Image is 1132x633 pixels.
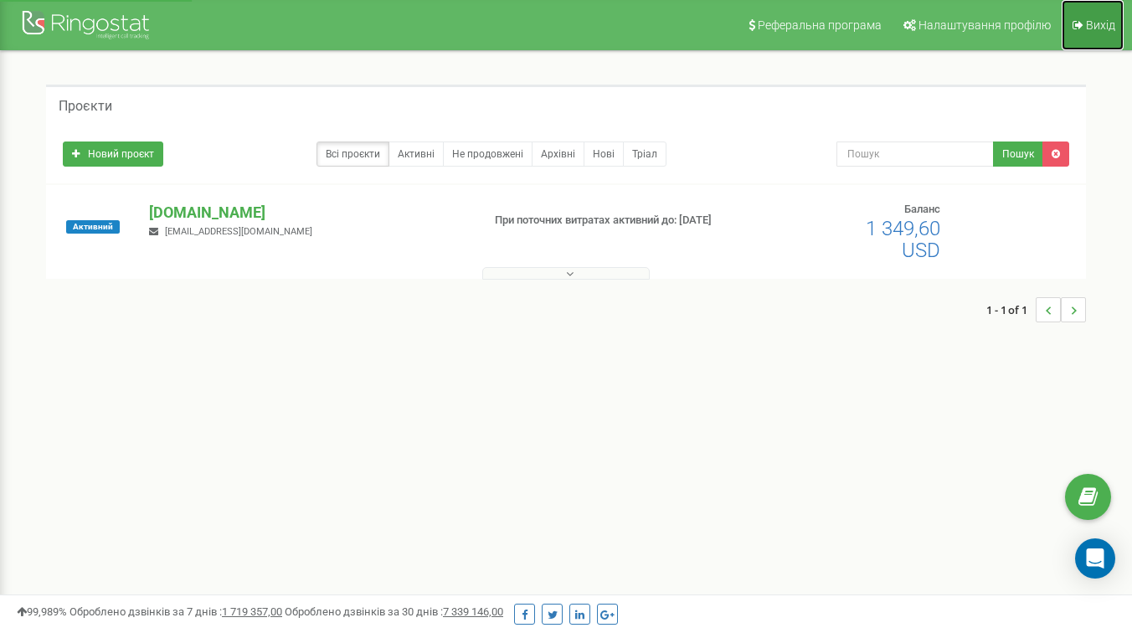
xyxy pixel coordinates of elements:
u: 1 719 357,00 [222,605,282,618]
button: Пошук [993,142,1043,167]
u: 7 339 146,00 [443,605,503,618]
p: [DOMAIN_NAME] [149,202,468,224]
span: Активний [66,220,120,234]
h5: Проєкти [59,99,112,114]
p: При поточних витратах активний до: [DATE] [495,213,728,229]
span: 1 - 1 of 1 [986,297,1036,322]
input: Пошук [836,142,994,167]
span: 99,989% [17,605,67,618]
span: 1 349,60 USD [866,217,940,262]
span: Налаштування профілю [918,18,1051,32]
div: Open Intercom Messenger [1075,538,1115,579]
a: Тріал [623,142,666,167]
span: Вихід [1086,18,1115,32]
a: Активні [388,142,444,167]
a: Архівні [532,142,584,167]
nav: ... [986,280,1086,339]
span: [EMAIL_ADDRESS][DOMAIN_NAME] [165,226,312,237]
a: Нові [584,142,624,167]
span: Оброблено дзвінків за 30 днів : [285,605,503,618]
span: Реферальна програма [758,18,882,32]
span: Баланс [904,203,940,215]
a: Всі проєкти [316,142,389,167]
a: Новий проєкт [63,142,163,167]
span: Оброблено дзвінків за 7 днів : [69,605,282,618]
a: Не продовжені [443,142,533,167]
